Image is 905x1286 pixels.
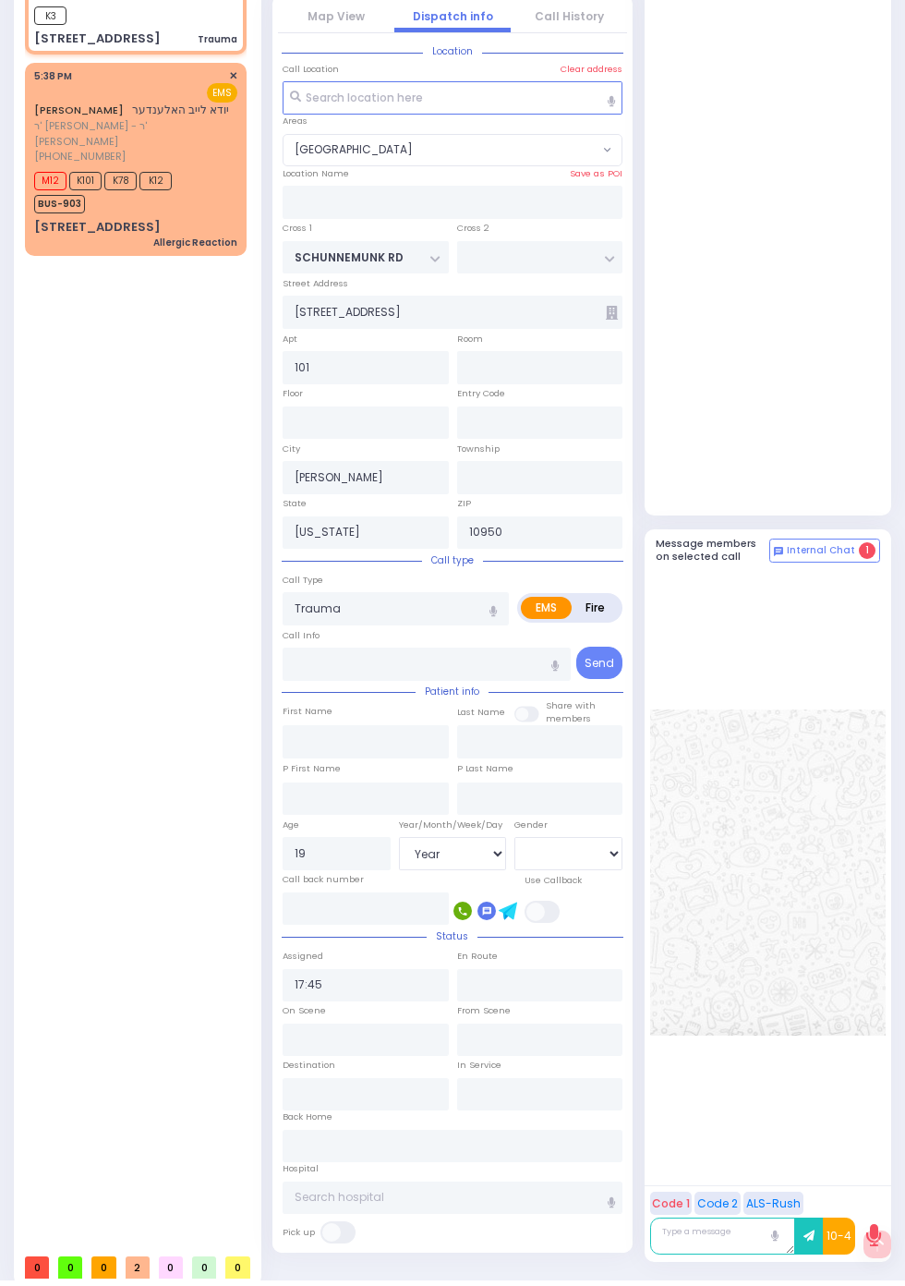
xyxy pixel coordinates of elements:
[283,1182,622,1215] input: Search hospital
[576,647,622,679] button: Send
[525,874,582,887] label: Use Callback
[694,1192,741,1215] button: Code 2
[192,1256,216,1280] span: 0
[787,544,855,557] span: Internal Chat
[139,172,172,190] span: K12
[198,32,237,46] div: Trauma
[457,706,505,719] label: Last Name
[283,1059,335,1072] label: Destination
[650,1192,692,1215] button: Code 1
[104,172,137,190] span: K78
[283,574,323,587] label: Call Type
[774,547,783,556] img: comment-alt.png
[58,1256,82,1280] span: 0
[423,44,482,58] span: Location
[283,167,349,180] label: Location Name
[34,149,126,164] span: [PHONE_NUMBER]
[34,103,124,117] a: [PERSON_NAME]
[283,1004,326,1017] label: On Scene
[561,63,622,76] label: Clear address
[34,195,85,213] span: BUS-903
[283,443,300,455] label: City
[457,1004,511,1017] label: From Scene
[457,1059,501,1072] label: In Service
[283,819,299,831] label: Age
[283,1110,332,1123] label: Back Home
[769,539,880,563] button: Internal Chat 1
[283,873,364,886] label: Call back number
[308,8,365,24] a: Map View
[535,8,604,24] a: Call History
[283,81,622,115] input: Search location here
[416,685,489,698] span: Patient info
[229,68,237,84] span: ✕
[283,333,297,346] label: Apt
[132,102,229,117] span: יודא לייב האלענדער
[457,443,500,455] label: Township
[283,950,323,963] label: Assigned
[283,115,308,127] label: Areas
[606,306,618,320] span: Other building occupants
[153,236,237,249] div: Allergic Reaction
[823,1218,855,1255] button: 10-4
[69,172,102,190] span: K101
[283,497,307,510] label: State
[34,30,161,48] div: [STREET_ADDRESS]
[283,762,341,775] label: P First Name
[656,538,770,562] h5: Message members on selected call
[413,8,493,24] a: Dispatch info
[34,172,66,190] span: M12
[546,712,591,724] span: members
[570,167,622,180] label: Save as POI
[457,222,489,235] label: Cross 2
[283,1162,319,1175] label: Hospital
[283,1226,315,1239] label: Pick up
[207,83,237,103] span: EMS
[457,387,505,400] label: Entry Code
[743,1192,803,1215] button: ALS-Rush
[399,819,507,831] div: Year/Month/Week/Day
[457,950,498,963] label: En Route
[295,141,413,158] span: [GEOGRAPHIC_DATA]
[283,629,320,642] label: Call Info
[34,69,72,83] span: 5:38 PM
[34,218,161,237] div: [STREET_ADDRESS]
[283,387,303,400] label: Floor
[25,1256,49,1280] span: 0
[225,1256,249,1280] span: 0
[34,118,232,149] span: ר' [PERSON_NAME] - ר' [PERSON_NAME]
[91,1256,115,1280] span: 0
[457,333,483,346] label: Room
[283,222,312,235] label: Cross 1
[514,819,548,831] label: Gender
[457,762,513,775] label: P Last Name
[546,699,596,711] small: Share with
[283,134,622,167] span: MONROE VILLAGE
[126,1256,150,1280] span: 2
[859,542,875,559] span: 1
[34,6,66,25] span: K3
[427,929,477,943] span: Status
[284,135,598,166] span: MONROE VILLAGE
[571,597,620,619] label: Fire
[283,705,332,718] label: First Name
[521,597,572,619] label: EMS
[422,553,483,567] span: Call type
[283,63,339,76] label: Call Location
[457,497,471,510] label: ZIP
[283,277,348,290] label: Street Address
[159,1256,183,1280] span: 0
